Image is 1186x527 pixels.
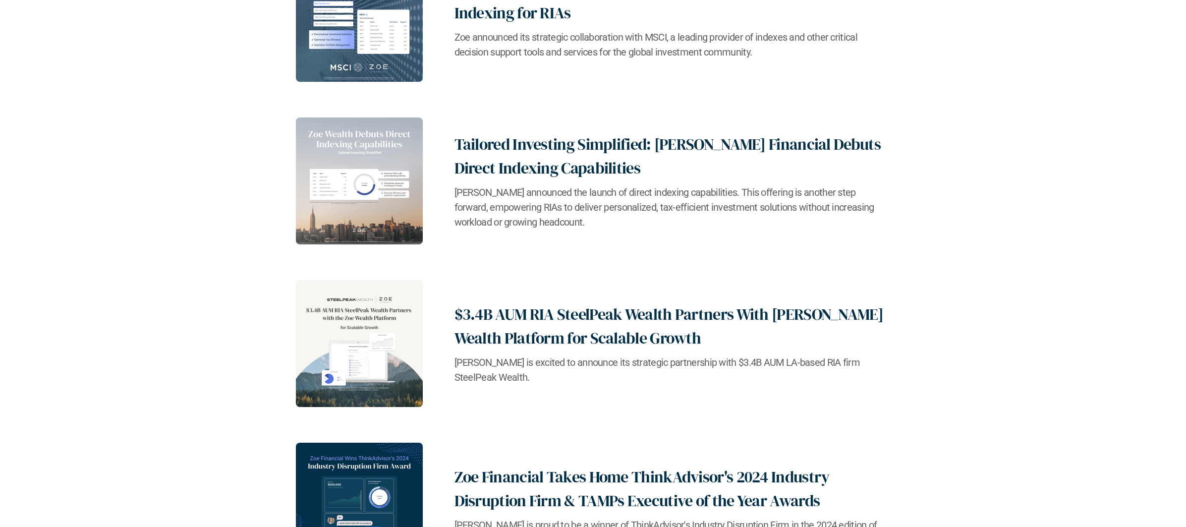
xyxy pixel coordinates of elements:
h2: [PERSON_NAME] announced the launch of direct indexing capabilities. This offering is another step... [454,185,891,230]
h2: Tailored Investing Simplified: [PERSON_NAME] Financial Debuts Direct Indexing Capabilities [454,132,891,180]
h2: Zoe Financial Takes Home ThinkAdvisor's 2024 Industry Disruption Firm & TAMPs Executive of the Ye... [454,465,891,513]
h2: $3.4B AUM RIA SteelPeak Wealth Partners With [PERSON_NAME] Wealth Platform for Scalable Growth [454,302,891,350]
h2: Zoe announced its strategic collaboration with MSCI, a leading provider of indexes and other crit... [454,30,891,59]
h2: [PERSON_NAME] is excited to announce its strategic partnership with $3.4B AUM LA-based RIA firm S... [454,355,891,385]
